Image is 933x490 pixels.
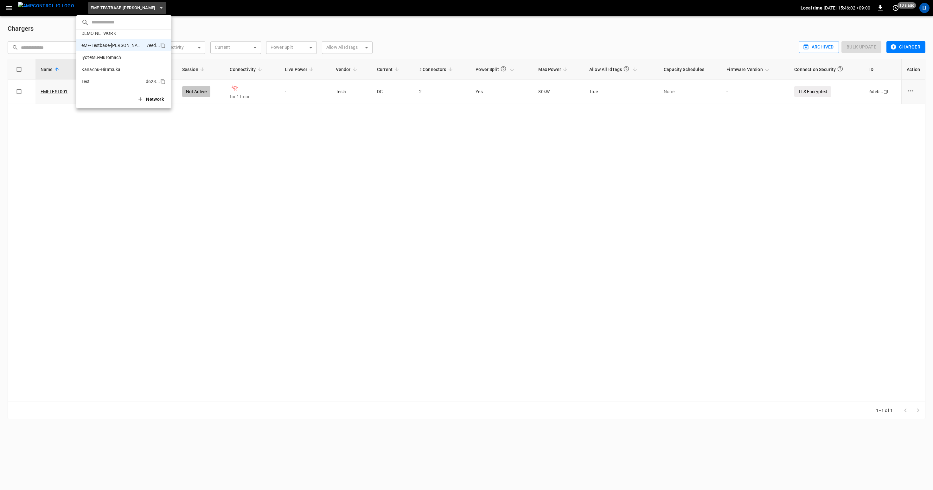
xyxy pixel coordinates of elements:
[81,78,90,85] p: Test
[133,93,169,106] button: Network
[160,78,167,85] div: copy
[81,42,144,48] p: eMF-Testbase-[PERSON_NAME]
[81,54,122,61] p: Iyotetsu-Muromachi
[81,66,121,73] p: Kanachu-Hiratsuka
[160,42,167,49] div: copy
[81,30,116,36] p: DEMO NETWORK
